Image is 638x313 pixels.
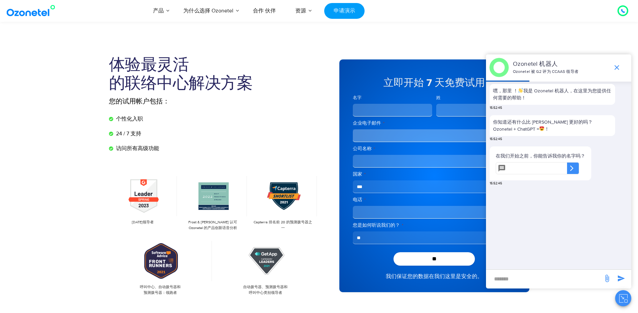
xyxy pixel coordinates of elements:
[353,78,516,88] h5: 立即开始 7 天免费试用
[513,60,609,69] p: Ozonetel 机器人
[252,220,313,231] p: Capterra 排名前 20 的预测拨号器之一
[489,273,600,285] div: 新消息输入
[114,130,141,138] span: 24 / 7 支持
[493,87,612,101] p: 嘿，那里 ！ 我是 Ozonetel 机器人，在这里为您提供任何需要的帮助！
[112,220,174,225] p: [DATE]领导者
[353,222,400,229] font: 您是如何听说我们的？
[353,95,433,101] label: 名字
[353,120,381,127] font: 企业电子邮件
[490,137,502,142] span: 15:52:45
[436,95,516,101] label: 姓
[112,284,209,296] p: 呼叫中心、自动拨号器和 预测拨号器：领跑者
[600,272,614,285] span: 发送消息
[386,272,483,280] a: 我们保证您的数据在我们这里是安全的。
[490,181,502,186] span: 15:52:45
[353,145,372,152] font: 公司名称
[353,196,362,203] font: 电话
[493,119,612,133] p: 你知道还有什么比 [PERSON_NAME] 更好的吗？Ozonetel + ChatGPT = ！
[615,290,631,306] button: 近距离聊天
[182,220,243,231] p: Frost & [PERSON_NAME] 认可 Ozonetel 的产品创新语音分析
[217,284,314,296] p: 自动拨号器、预测拨号器和 呼叫中心类别领导者
[518,88,523,93] img: 👋
[610,61,624,74] span: 结束聊天或最小化
[114,115,143,123] span: 个性化入职
[614,272,628,285] span: 发送消息
[496,152,585,160] p: 在我们开始之前，你能告诉我你的名字吗？
[109,96,269,106] p: 您的试用帐户包括：
[490,105,502,110] span: 15:52:45
[539,126,544,131] img: 😍
[353,171,362,178] font: 国家
[114,144,159,152] span: 访问所有高级功能
[324,3,364,19] a: 申请演示
[489,58,509,77] img: 页眉
[513,69,609,75] p: Ozonetel 被 G2 评为 CCAAS 领导者
[109,56,319,93] h1: 体验最灵活 的联络中心解决方案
